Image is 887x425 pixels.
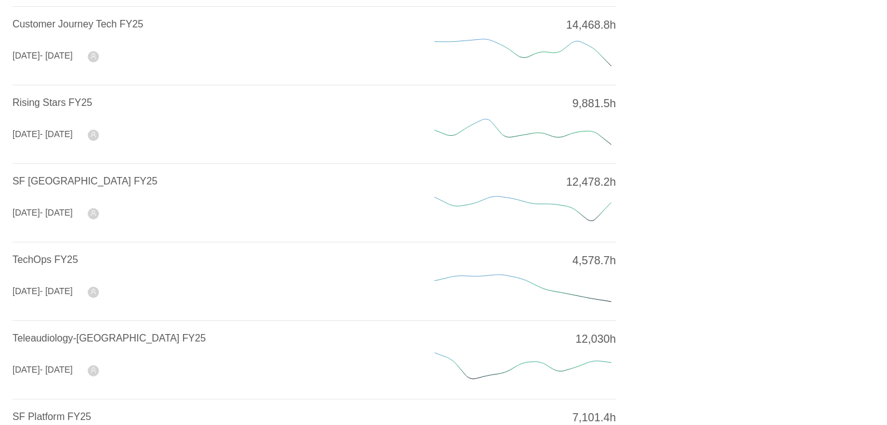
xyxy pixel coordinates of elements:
a: SF [GEOGRAPHIC_DATA] FY25 [12,176,157,186]
a: SF Platform FY25 [12,411,91,422]
i: icon: user [90,131,96,138]
i: icon: user [90,210,96,216]
span: - [DATE] [40,208,73,217]
div: [DATE] [12,206,73,219]
span: 4,578.7h [572,252,616,269]
i: icon: user [90,289,96,295]
a: TechOps FY25 [12,254,78,265]
span: 14,468.8h [566,17,616,34]
a: Customer Journey Tech FY25 [12,19,143,29]
div: [DATE] [12,285,73,298]
span: 12,478.2h [566,174,616,191]
i: icon: user [90,53,96,59]
div: [DATE] [12,49,73,62]
span: 9,881.5h [572,95,616,112]
div: [DATE] [12,363,73,376]
div: [DATE] [12,128,73,141]
span: - [DATE] [40,365,73,375]
span: - [DATE] [40,129,73,139]
span: - [DATE] [40,50,73,60]
span: - [DATE] [40,286,73,296]
span: 12,030h [575,331,616,348]
i: icon: user [90,367,96,373]
a: Teleaudiology-[GEOGRAPHIC_DATA] FY25 [12,333,206,343]
a: Rising Stars FY25 [12,97,92,108]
